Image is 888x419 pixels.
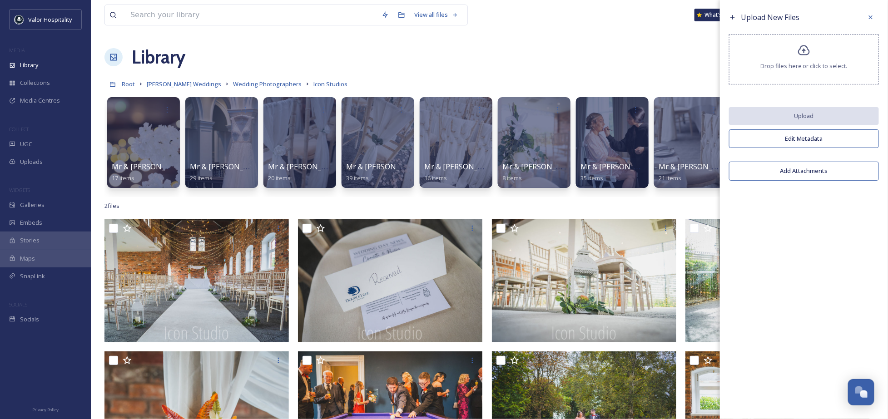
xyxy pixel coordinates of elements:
a: Privacy Policy [32,404,59,414]
span: WIDGETS [9,187,30,193]
a: Mr & [PERSON_NAME] *Ballroom16 items [424,163,538,182]
span: SnapLink [20,272,45,281]
span: Media Centres [20,96,60,105]
a: Library [132,44,185,71]
span: Root [122,80,135,88]
a: Icon Studios [313,79,347,89]
span: Embeds [20,218,42,227]
span: UGC [20,140,32,148]
img: Mr&MrsKerrigan-173.jpg [492,219,676,342]
button: Add Attachments [729,162,879,180]
span: Mr & [PERSON_NAME] [268,162,345,172]
button: Edit Metadata [729,129,879,148]
img: Mr&MrsKerrigan-175.jpg [685,219,870,342]
a: What's New [695,9,740,21]
span: Mr & [PERSON_NAME] [580,162,657,172]
button: Open Chat [848,379,874,405]
a: Mr & [PERSON_NAME]39 items [346,163,423,182]
span: 39 items [346,174,369,182]
span: 29 items [190,174,213,182]
span: 16 items [424,174,447,182]
button: Upload [729,107,879,125]
span: Galleries [20,201,45,209]
span: Upload New Files [741,12,799,22]
span: Drop files here or click to select. [760,62,848,70]
span: Mr & [PERSON_NAME] *Ballroom [424,162,538,172]
img: Mr&MrsKerrigan-172.jpg [298,219,482,342]
span: 20 items [268,174,291,182]
span: Maps [20,254,35,263]
span: Valor Hospitality [28,15,72,24]
span: SOCIALS [9,301,27,308]
a: Mr & [PERSON_NAME]8 items [502,163,579,182]
span: MEDIA [9,47,25,54]
a: Mr & [PERSON_NAME]35 items [580,163,657,182]
span: Mr & [PERSON_NAME] [190,162,267,172]
a: View all files [410,6,463,24]
span: Mr & [PERSON_NAME] [502,162,579,172]
span: Stories [20,236,40,245]
a: Wedding Photographers [233,79,302,89]
span: Mr & [PERSON_NAME] [112,162,189,172]
span: Icon Studios [313,80,347,88]
a: Root [122,79,135,89]
input: Search your library [126,5,377,25]
a: [PERSON_NAME] Weddings [147,79,221,89]
span: Uploads [20,158,43,166]
span: COLLECT [9,126,29,133]
span: 8 items [502,174,522,182]
a: Mr & [PERSON_NAME]21 items [659,163,735,182]
span: Wedding Photographers [233,80,302,88]
span: [PERSON_NAME] Weddings [147,80,221,88]
span: 21 items [659,174,681,182]
span: 2 file s [104,202,119,210]
a: Mr & [PERSON_NAME]17 items [112,163,189,182]
span: Mr & [PERSON_NAME] [659,162,735,172]
img: images [15,15,24,24]
a: Mr & [PERSON_NAME]29 items [190,163,267,182]
span: Mr & [PERSON_NAME] [346,162,423,172]
span: Collections [20,79,50,87]
span: 35 items [580,174,603,182]
a: Mr & [PERSON_NAME]20 items [268,163,345,182]
span: Library [20,61,38,69]
span: Privacy Policy [32,407,59,413]
span: Socials [20,315,39,324]
span: 17 items [112,174,134,182]
img: Mr&MrsKerrigan-170.jpg [104,219,289,342]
